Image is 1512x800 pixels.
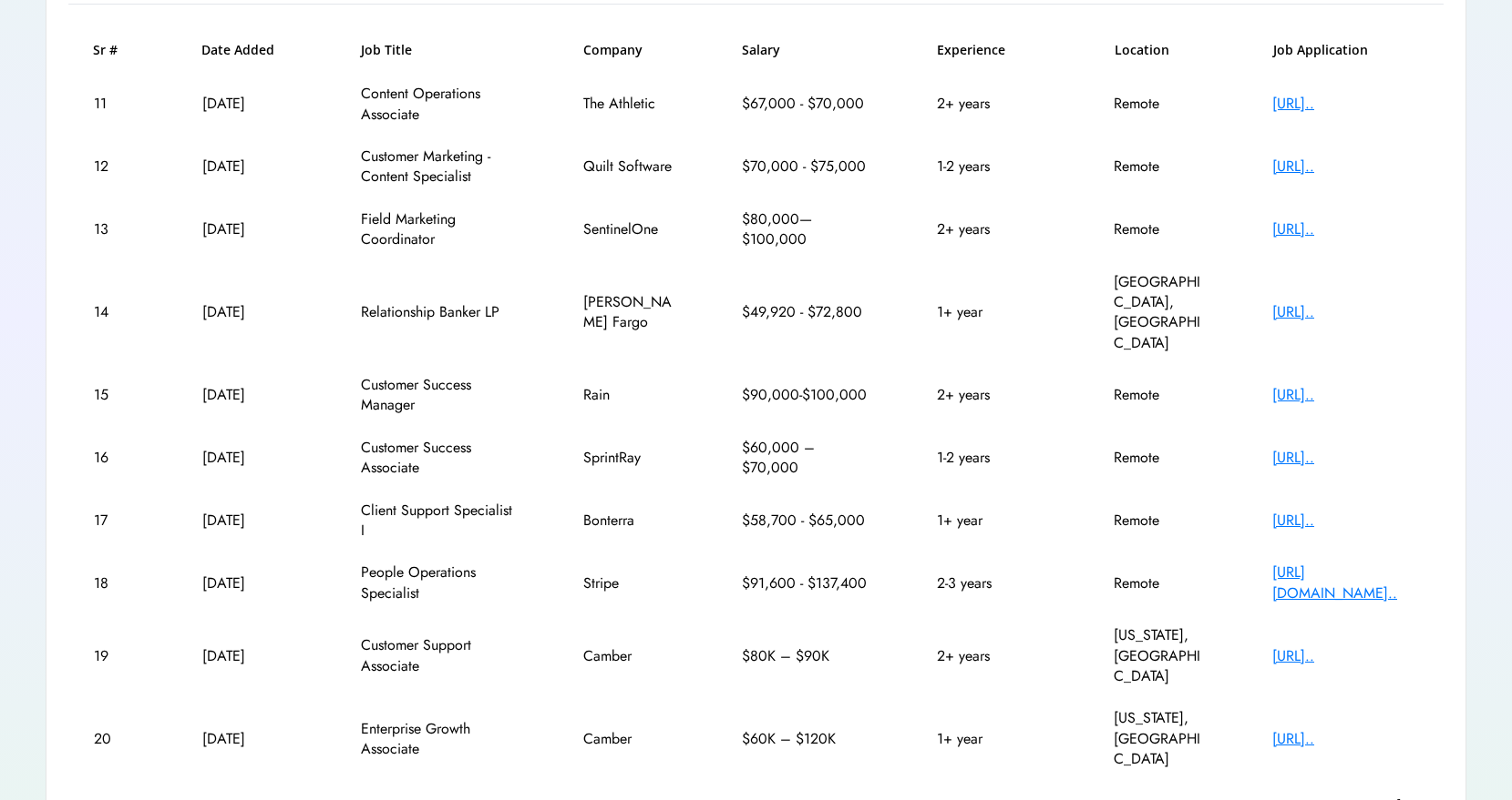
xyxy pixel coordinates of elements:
[202,94,293,114] div: [DATE]
[1114,385,1205,405] div: Remote
[937,729,1046,749] div: 1+ year
[1273,41,1419,59] h6: Job Application
[742,511,869,531] div: $58,700 - $65,000
[361,635,516,676] div: Customer Support Associate
[1272,302,1418,322] div: [URL]..
[201,41,293,59] h6: Date Added
[583,94,674,114] div: The Athletic
[937,448,1046,468] div: 1-2 years
[1272,448,1418,468] div: [URL]..
[742,438,869,479] div: $60,000 – $70,000
[361,41,412,59] h6: Job Title
[94,448,135,468] div: 16
[583,573,674,593] div: Stripe
[361,147,516,187] div: Customer Marketing - Content Specialist
[742,157,869,177] div: $70,000 - $75,000
[937,94,1046,114] div: 2+ years
[361,501,516,542] div: Client Support Specialist I
[94,573,135,593] div: 18
[937,302,1046,322] div: 1+ year
[202,385,293,405] div: [DATE]
[361,719,516,760] div: Enterprise Growth Associate
[742,573,869,593] div: $91,600 - $137,400
[1272,729,1418,749] div: [URL]..
[1272,511,1418,531] div: [URL]..
[202,302,293,322] div: [DATE]
[583,729,674,749] div: Camber
[361,562,516,603] div: People Operations Specialist
[1272,646,1418,666] div: [URL]..
[1114,625,1205,686] div: [US_STATE], [GEOGRAPHIC_DATA]
[202,729,293,749] div: [DATE]
[1114,272,1205,354] div: [GEOGRAPHIC_DATA], [GEOGRAPHIC_DATA]
[94,219,135,239] div: 13
[937,219,1046,239] div: 2+ years
[94,385,135,405] div: 15
[742,94,869,114] div: $67,000 - $70,000
[93,41,134,59] h6: Sr #
[742,209,869,250] div: $80,000—$100,000
[1272,219,1418,239] div: [URL]..
[742,729,869,749] div: $60K – $120K
[361,375,516,416] div: Customer Success Manager
[202,573,293,593] div: [DATE]
[1272,94,1418,114] div: [URL]..
[937,385,1046,405] div: 2+ years
[937,573,1046,593] div: 2-3 years
[1272,157,1418,177] div: [URL]..
[583,219,674,239] div: SentinelOne
[94,511,135,531] div: 17
[583,157,674,177] div: Quilt Software
[1114,573,1205,593] div: Remote
[202,219,293,239] div: [DATE]
[937,646,1046,666] div: 2+ years
[1272,562,1418,603] div: [URL][DOMAIN_NAME]..
[583,292,674,333] div: [PERSON_NAME] Fargo
[583,511,674,531] div: Bonterra
[742,302,869,322] div: $49,920 - $72,800
[583,448,674,468] div: SprintRay
[937,511,1046,531] div: 1+ year
[1114,219,1205,239] div: Remote
[583,385,674,405] div: Rain
[1114,448,1205,468] div: Remote
[94,729,135,749] div: 20
[361,209,516,250] div: Field Marketing Coordinator
[742,646,869,666] div: $80K – $90K
[742,385,869,405] div: $90,000-$100,000
[202,448,293,468] div: [DATE]
[937,41,1046,59] h6: Experience
[94,302,135,322] div: 14
[583,646,674,666] div: Camber
[361,84,516,125] div: Content Operations Associate
[202,511,293,531] div: [DATE]
[1115,41,1206,59] h6: Location
[583,41,674,59] h6: Company
[1114,511,1205,531] div: Remote
[937,157,1046,177] div: 1-2 years
[1114,157,1205,177] div: Remote
[1114,94,1205,114] div: Remote
[1114,708,1205,769] div: [US_STATE], [GEOGRAPHIC_DATA]
[202,157,293,177] div: [DATE]
[94,646,135,666] div: 19
[742,41,869,59] h6: Salary
[361,438,516,479] div: Customer Success Associate
[94,94,135,114] div: 11
[1272,385,1418,405] div: [URL]..
[94,157,135,177] div: 12
[361,302,516,322] div: Relationship Banker LP
[202,646,293,666] div: [DATE]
